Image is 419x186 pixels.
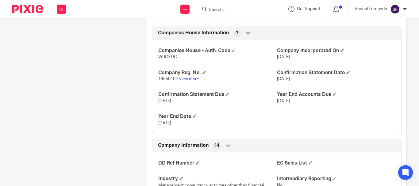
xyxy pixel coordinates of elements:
[158,30,229,36] span: Companies House Information
[158,121,171,125] span: [DATE]
[158,99,171,103] span: [DATE]
[214,142,219,149] span: 14
[277,47,395,54] h4: Company Incorporated On
[208,7,263,13] input: Search
[179,77,199,81] a: View more
[390,4,400,14] img: svg%3E
[158,91,277,98] h4: Confirmation Statement Due
[277,55,290,59] span: [DATE]
[158,176,277,182] h4: Industry
[355,6,387,12] p: Shenal Fernando
[277,160,395,166] h4: EC Sales List
[158,70,277,76] h4: Company Reg. No.
[158,55,177,59] span: WUGXDC
[158,160,277,166] h4: DD Ref Number
[297,7,321,11] span: Get Support
[236,30,238,36] span: 7
[158,142,209,149] span: Company Information
[277,70,395,76] h4: Confirmation Statement Date
[12,5,43,13] img: Pixie
[158,47,277,54] h4: Companies House - Auth. Code
[158,77,178,81] span: 14550104
[158,113,277,120] h4: Year End Date
[277,176,395,182] h4: Intermediary Reporting
[277,91,395,98] h4: Year End Accounts Due
[277,77,290,81] span: [DATE]
[277,99,290,103] span: [DATE]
